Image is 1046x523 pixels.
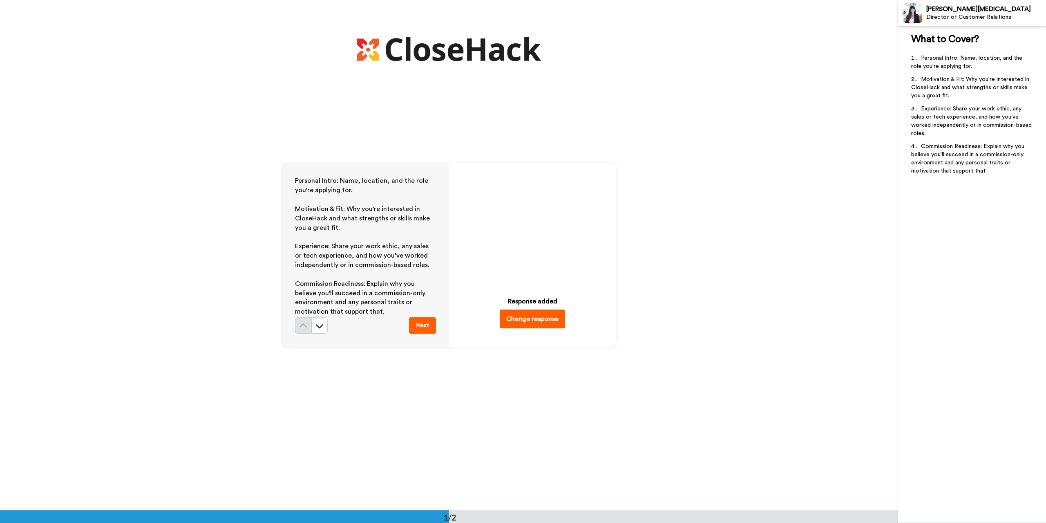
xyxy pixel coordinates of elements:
button: Next [409,317,436,334]
span: Motivation & Fit: Why you're interested in CloseHack and what strengths or skills make you a grea... [295,206,431,231]
span: Motivation & Fit: Why you're interested in CloseHack and what strengths or skills make you a grea... [911,76,1031,99]
div: 1/2 [430,512,469,523]
div: Director of Customer Relations [926,14,1046,21]
div: Response added [508,296,557,306]
span: Experience: Share your work ethic, any sales or tech experience, and how you’ve worked independen... [295,243,430,268]
span: Commission Readiness: Explain why you believe you'll succeed in a commission-only environment and... [911,144,1026,174]
span: Personal Intro: Name, location, and the role you're applying for. [295,177,430,193]
img: Profile Image [903,3,922,23]
img: Mute/Unmute [574,269,582,277]
div: [PERSON_NAME][MEDICAL_DATA] [926,5,1046,13]
span: Personal Intro: Name, location, and the role you're applying for. [911,55,1024,69]
span: / [497,268,500,278]
span: What to Cover? [911,34,979,44]
span: 1:12 [501,268,516,278]
span: Commission Readiness: Explain why you believe you'll succeed in a commission-only environment and... [295,281,427,315]
span: 0:00 [481,268,495,278]
button: Change response [500,310,565,328]
span: Experience: Share your work ethic, any sales or tech experience, and how you’ve worked independen... [911,106,1033,136]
